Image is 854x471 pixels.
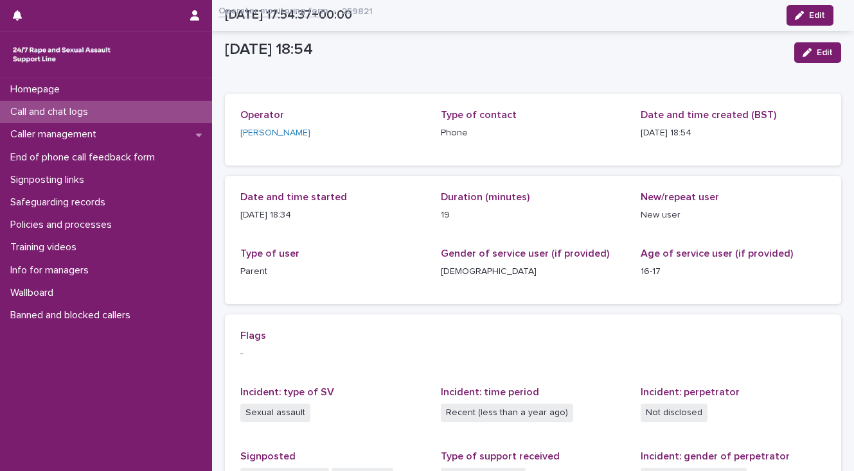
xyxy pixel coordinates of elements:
span: Incident: gender of perpetrator [641,451,790,461]
p: 259821 [342,3,373,17]
span: Incident: time period [441,387,539,397]
span: Signposted [240,451,296,461]
span: Date and time created (BST) [641,110,776,120]
span: Type of user [240,248,299,259]
p: Policies and processes [5,219,122,231]
a: [PERSON_NAME] [240,126,310,140]
span: Operator [240,110,284,120]
span: Duration (minutes) [441,192,529,202]
span: Not disclosed [641,404,707,422]
p: [DATE] 18:34 [240,209,425,222]
p: [DEMOGRAPHIC_DATA] [441,265,626,278]
p: Banned and blocked callers [5,309,141,321]
p: Signposting links [5,174,94,186]
a: Operator monitoring form [218,3,328,17]
p: 19 [441,209,626,222]
p: Phone [441,126,626,140]
p: New user [641,209,826,222]
p: Parent [240,265,425,278]
p: - [240,347,826,361]
span: Recent (less than a year ago) [441,404,573,422]
span: Incident: perpetrator [641,387,740,397]
p: Caller management [5,128,107,141]
span: Type of contact [441,110,517,120]
button: Edit [794,42,841,63]
p: Training videos [5,241,87,253]
p: [DATE] 18:54 [641,126,826,140]
span: Sexual assault [240,404,310,422]
span: Gender of service user (if provided) [441,248,609,259]
p: 16-17 [641,265,826,278]
span: Type of support received [441,451,560,461]
span: Incident: type of SV [240,387,334,397]
p: Safeguarding records [5,196,116,209]
p: [DATE] 18:54 [225,40,784,59]
span: Date and time started [240,192,347,202]
span: Age of service user (if provided) [641,248,793,259]
span: Edit [817,48,833,57]
p: Wallboard [5,287,64,299]
p: Info for managers [5,264,99,277]
p: Homepage [5,83,70,96]
span: Flags [240,330,266,341]
span: New/repeat user [641,192,719,202]
p: End of phone call feedback form [5,151,165,164]
p: Call and chat logs [5,106,98,118]
img: rhQMoQhaT3yELyF149Cw [10,42,113,67]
